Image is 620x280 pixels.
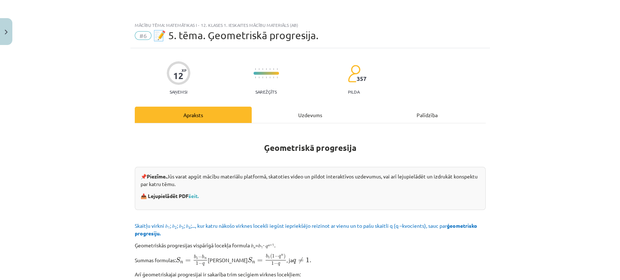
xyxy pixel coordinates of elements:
span: XP [182,68,186,72]
span: b [266,254,268,258]
div: Apraksts [135,107,252,123]
span: 📝 5. tēma. Ģeometriskā progresija. [153,29,319,41]
span: 1 [196,262,198,265]
span: Skaitļu virkni 𝑏 ; 𝑏 ; 𝑏 ; 𝑏 ;..., kur katru nākošo virknes locekli iegūst iepriekšējo reizinot a... [135,222,477,236]
a: šeit. [189,193,199,199]
span: q [278,263,280,266]
span: 1 [271,262,274,265]
span: ) [283,254,285,259]
img: icon-short-line-57e1e144782c952c97e751825c79c345078a6d821885a25fce030b3d8c18986b.svg [262,68,263,70]
p: Ģeometriskās progresijas vispārīgā locekļa formula 𝑏 =𝑏 ⋅ 𝑞 . [135,242,486,249]
p: 📌 Jūs varat apgūt mācību materiālu platformā, skatoties video un pildot interaktīvos uzdevumus, v... [141,173,480,188]
span: n [252,261,255,264]
img: icon-short-line-57e1e144782c952c97e751825c79c345078a6d821885a25fce030b3d8c18986b.svg [266,68,267,70]
span: ≠ [298,257,304,264]
span: b [202,255,204,259]
div: Mācību tēma: Matemātikas i - 12. klases 1. ieskaites mācību materiāls (ab) [135,22,486,28]
span: q [279,256,281,259]
p: Saņemsi [167,89,190,94]
sub: 3 [182,225,184,230]
span: b [194,255,196,259]
sub: 𝑛 [254,244,255,250]
img: students-c634bb4e5e11cddfef0936a35e636f08e4e9abd3cc4e673bd6f9a4125e45ecb1.svg [348,65,360,83]
span: 357 [357,75,366,82]
div: 12 [173,71,183,81]
img: icon-short-line-57e1e144782c952c97e751825c79c345078a6d821885a25fce030b3d8c18986b.svg [262,77,263,78]
img: icon-short-line-57e1e144782c952c97e751825c79c345078a6d821885a25fce030b3d8c18986b.svg [273,77,274,78]
span: 1 [196,256,198,259]
span: = [185,259,191,262]
p: Arī ģeometriskajai progresijai ir sakarība trim secīgiem virknes locekļiem: [135,271,486,278]
span: − [275,255,279,258]
p: Summas formulas: [PERSON_NAME] , ja [135,254,486,266]
div: Palīdzība [369,107,486,123]
img: icon-short-line-57e1e144782c952c97e751825c79c345078a6d821885a25fce030b3d8c18986b.svg [273,68,274,70]
span: 1 [272,254,275,258]
span: q [293,259,296,264]
p: Sarežģīts [255,89,277,94]
div: Uzdevums [252,107,369,123]
span: − [198,262,202,265]
sup: 𝑛−1 [268,242,274,247]
img: icon-short-line-57e1e144782c952c97e751825c79c345078a6d821885a25fce030b3d8c18986b.svg [266,77,267,78]
img: icon-short-line-57e1e144782c952c97e751825c79c345078a6d821885a25fce030b3d8c18986b.svg [277,68,277,70]
strong: Piezīme. [147,173,167,180]
span: n [204,258,206,259]
span: S [176,257,181,263]
img: icon-short-line-57e1e144782c952c97e751825c79c345078a6d821885a25fce030b3d8c18986b.svg [255,68,256,70]
sub: 1 [168,225,170,230]
span: = [257,259,263,262]
sub: 2 [175,225,177,230]
span: − [198,255,202,259]
img: icon-short-line-57e1e144782c952c97e751825c79c345078a6d821885a25fce030b3d8c18986b.svg [255,77,256,78]
span: S [247,257,252,263]
sub: 4 [189,225,191,230]
b: Ģeometriskā progresija [264,143,356,153]
img: icon-short-line-57e1e144782c952c97e751825c79c345078a6d821885a25fce030b3d8c18986b.svg [277,77,277,78]
span: n [180,261,183,264]
p: pilda [348,89,360,94]
sub: 1 [261,244,263,250]
span: n [281,254,283,256]
span: #6 [135,31,151,40]
img: icon-close-lesson-0947bae3869378f0d4975bcd49f059093ad1ed9edebbc8119c70593378902aed.svg [5,30,8,34]
span: − [274,262,278,265]
span: 1 [268,256,270,259]
span: ( [270,254,272,259]
strong: 📥 Lejupielādēt PDF [141,193,200,199]
span: 1. [305,258,311,263]
span: q [202,263,204,266]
